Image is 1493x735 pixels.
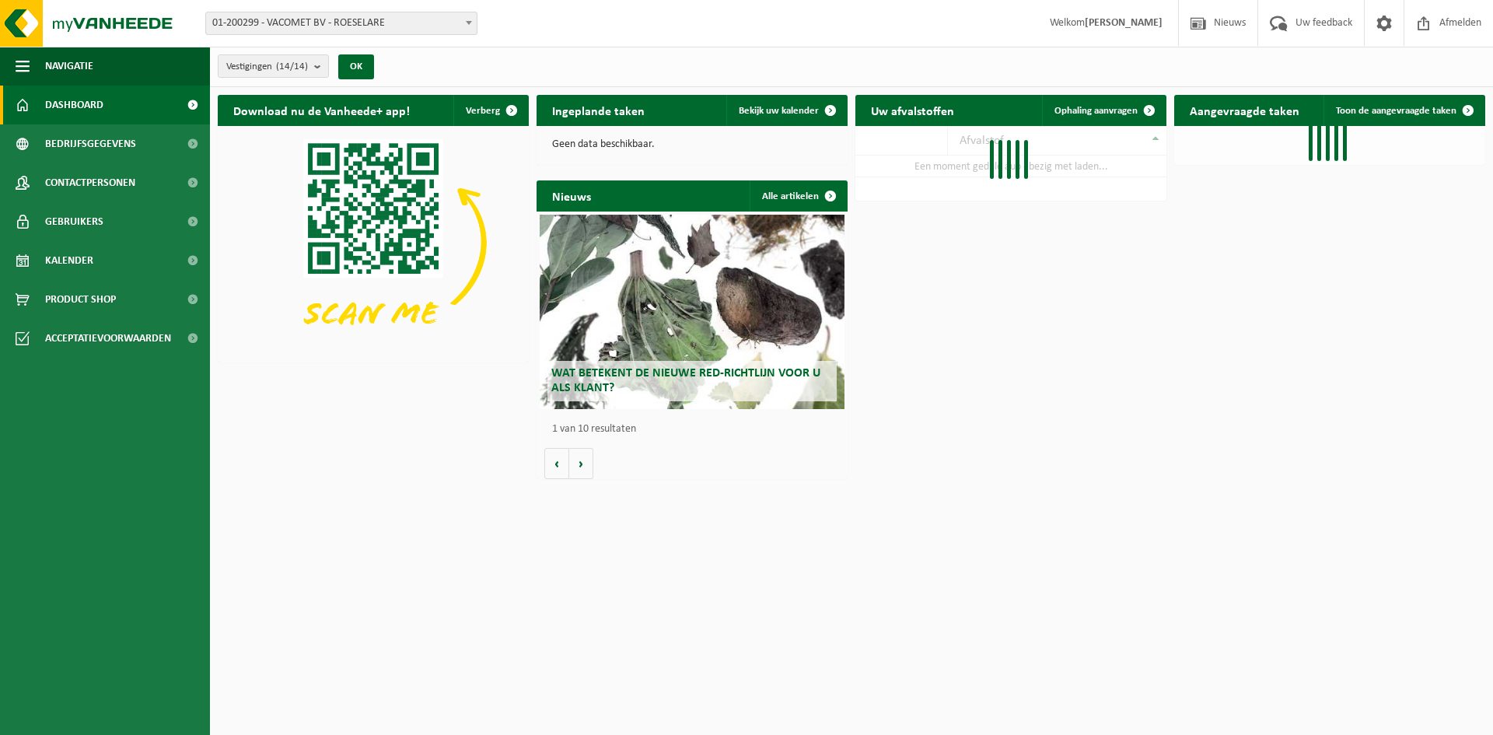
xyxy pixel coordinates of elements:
button: OK [338,54,374,79]
span: Ophaling aanvragen [1054,106,1138,116]
a: Toon de aangevraagde taken [1323,95,1484,126]
h2: Download nu de Vanheede+ app! [218,95,425,125]
a: Alle artikelen [750,180,846,212]
a: Wat betekent de nieuwe RED-richtlijn voor u als klant? [540,215,844,409]
span: 01-200299 - VACOMET BV - ROESELARE [205,12,477,35]
span: Verberg [466,106,500,116]
h2: Ingeplande taken [537,95,660,125]
span: Bekijk uw kalender [739,106,819,116]
h2: Aangevraagde taken [1174,95,1315,125]
strong: [PERSON_NAME] [1085,17,1163,29]
span: Bedrijfsgegevens [45,124,136,163]
span: Navigatie [45,47,93,86]
span: 01-200299 - VACOMET BV - ROESELARE [206,12,477,34]
p: Geen data beschikbaar. [552,139,832,150]
button: Vorige [544,448,569,479]
span: Wat betekent de nieuwe RED-richtlijn voor u als klant? [551,367,820,394]
span: Toon de aangevraagde taken [1336,106,1456,116]
a: Ophaling aanvragen [1042,95,1165,126]
span: Contactpersonen [45,163,135,202]
button: Volgende [569,448,593,479]
span: Dashboard [45,86,103,124]
span: Product Shop [45,280,116,319]
h2: Uw afvalstoffen [855,95,970,125]
p: 1 van 10 resultaten [552,424,840,435]
button: Vestigingen(14/14) [218,54,329,78]
span: Acceptatievoorwaarden [45,319,171,358]
span: Vestigingen [226,55,308,79]
count: (14/14) [276,61,308,72]
span: Kalender [45,241,93,280]
button: Verberg [453,95,527,126]
span: Gebruikers [45,202,103,241]
a: Bekijk uw kalender [726,95,846,126]
img: Download de VHEPlus App [218,126,529,359]
h2: Nieuws [537,180,607,211]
